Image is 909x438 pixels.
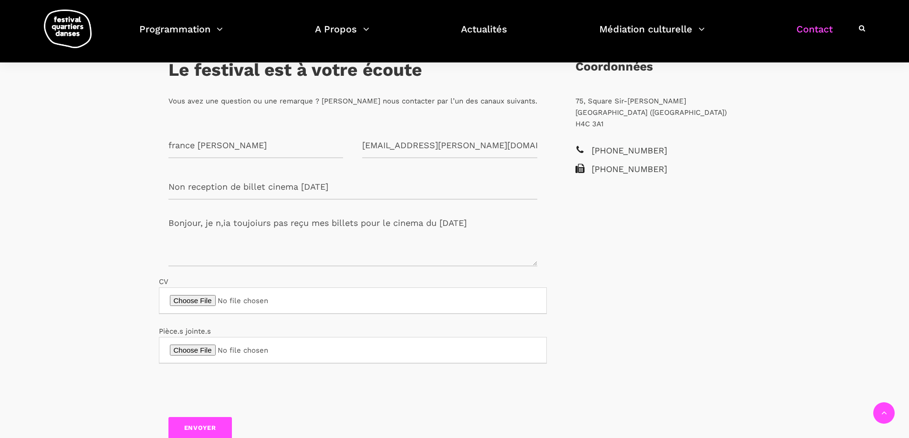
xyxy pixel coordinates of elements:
[168,95,537,107] p: Vous avez une question ou une remarque ? [PERSON_NAME] nous contacter par l’un des canaux suivants.
[362,133,537,158] input: Courriel*
[44,10,92,48] img: logo-fqd-med
[168,174,537,200] input: Sujet*
[592,144,741,158] span: [PHONE_NUMBER]
[599,21,705,49] a: Médiation culturelle
[159,327,211,336] label: Pièce.s jointe.s
[168,60,422,83] h3: Le festival est à votre écoute
[796,21,833,49] a: Contact
[592,163,741,176] span: [PHONE_NUMBER]
[461,21,507,49] a: Actualités
[168,133,344,158] input: Nom complet*
[159,287,547,314] input: CV
[315,21,369,49] a: A Propos
[575,95,741,130] p: 75, Square Sir-[PERSON_NAME] [GEOGRAPHIC_DATA] ([GEOGRAPHIC_DATA]) H4C 3A1
[159,277,547,314] label: CV
[168,373,313,410] iframe: reCAPTCHA
[575,60,653,83] h3: Coordonnées
[139,21,223,49] a: Programmation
